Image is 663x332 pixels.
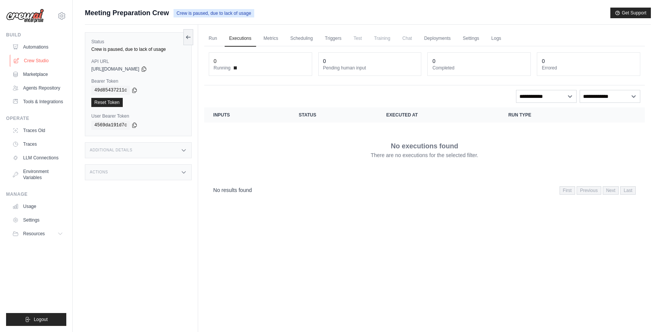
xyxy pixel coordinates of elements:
[213,186,252,194] p: No results found
[603,186,619,195] span: Next
[90,148,132,153] h3: Additional Details
[560,186,636,195] nav: Pagination
[419,31,455,47] a: Deployments
[610,8,651,18] button: Get Support
[432,57,435,65] div: 0
[9,41,66,53] a: Automations
[9,200,66,212] a: Usage
[91,98,123,107] a: Reset Token
[6,115,66,121] div: Operate
[91,39,185,45] label: Status
[9,82,66,94] a: Agents Repository
[214,65,231,71] span: Running
[398,31,416,46] span: Chat is not available until the deployment is complete
[6,32,66,38] div: Build
[289,107,377,123] th: Status
[542,57,545,65] div: 0
[620,186,636,195] span: Last
[9,152,66,164] a: LLM Connections
[204,31,222,47] a: Run
[85,8,169,18] span: Meeting Preparation Crew
[91,46,185,52] div: Crew is paused, due to lack of usage
[204,107,645,200] section: Crew executions table
[204,107,290,123] th: Inputs
[499,107,600,123] th: Run Type
[560,186,575,195] span: First
[487,31,506,47] a: Logs
[577,186,601,195] span: Previous
[34,316,48,323] span: Logout
[23,231,45,237] span: Resources
[323,65,417,71] dt: Pending human input
[9,124,66,137] a: Traces Old
[6,313,66,326] button: Logout
[225,31,256,47] a: Executions
[259,31,283,47] a: Metrics
[90,170,108,175] h3: Actions
[174,9,254,17] span: Crew is paused, due to lack of usage
[323,57,326,65] div: 0
[6,191,66,197] div: Manage
[542,65,635,71] dt: Errored
[9,228,66,240] button: Resources
[9,96,66,108] a: Tools & Integrations
[204,180,645,200] nav: Pagination
[6,9,44,23] img: Logo
[9,68,66,80] a: Marketplace
[91,86,130,95] code: 49d85437211c
[91,121,130,130] code: 4569da191d7c
[91,58,185,65] label: API URL
[286,31,317,47] a: Scheduling
[377,107,499,123] th: Executed at
[458,31,483,47] a: Settings
[91,66,139,72] span: [URL][DOMAIN_NAME]
[91,113,185,119] label: User Bearer Token
[349,31,366,46] span: Test
[432,65,526,71] dt: Completed
[9,138,66,150] a: Traces
[91,78,185,84] label: Bearer Token
[10,55,67,67] a: Crew Studio
[9,214,66,226] a: Settings
[214,57,217,65] div: 0
[321,31,346,47] a: Triggers
[9,165,66,184] a: Environment Variables
[369,31,395,46] span: Training is not available until the deployment is complete
[391,141,458,151] p: No executions found
[371,151,478,159] p: There are no executions for the selected filter.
